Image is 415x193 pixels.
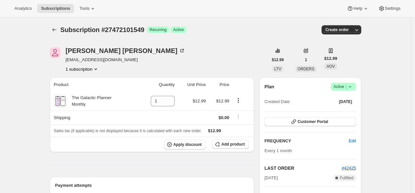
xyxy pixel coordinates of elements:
span: Edit [349,138,356,144]
button: Shipping actions [233,113,244,120]
span: Created Date [265,98,290,105]
button: Product actions [233,97,244,104]
button: Analytics [10,4,36,13]
span: Help [353,6,362,11]
h2: Payment attempts [55,182,249,189]
span: AOV [326,64,335,69]
button: Edit [345,136,360,146]
span: Settings [385,6,401,11]
h2: LAST ORDER [265,165,342,171]
h2: FREQUENCY [265,138,349,144]
button: #42425 [342,165,356,171]
span: [EMAIL_ADDRESS][DOMAIN_NAME] [66,57,185,63]
span: [DATE] [265,175,278,181]
button: Tools [75,4,100,13]
span: Add product [221,142,245,147]
button: Subscriptions [50,25,59,34]
button: $12.99 [268,55,288,64]
span: Active [173,27,184,32]
span: | [346,84,347,89]
button: Apply discount [164,140,206,149]
h2: Plan [265,83,274,90]
th: Unit Price [177,78,208,92]
span: Sales tax (if applicable) is not displayed because it is calculated with each new order. [54,129,202,133]
th: Price [208,78,231,92]
span: [DATE] [339,99,352,104]
button: 1 [301,55,311,64]
span: ORDERS [298,67,314,71]
span: Apply discount [173,142,202,147]
span: $0.00 [219,115,229,120]
a: #42425 [342,166,356,170]
span: Every 1 month [265,148,292,153]
img: product img [54,95,66,108]
button: Help [343,4,373,13]
div: The Galactic Planner [67,95,111,108]
span: $12.99 [216,98,229,103]
th: Shipping [50,110,138,125]
span: Recurring [149,27,167,32]
span: Create order [326,27,349,32]
span: Subscriptions [41,6,70,11]
button: Settings [374,4,405,13]
button: Customer Portal [265,117,356,126]
span: 1 [305,57,307,62]
span: Customer Portal [298,119,328,124]
button: Subscriptions [37,4,74,13]
th: Quantity [138,78,177,92]
button: Create order [322,25,353,34]
span: Fulfilled [340,175,353,181]
span: LTV [274,67,281,71]
button: Add product [212,140,248,149]
span: $12.99 [208,128,221,133]
span: Tools [79,6,89,11]
th: Product [50,78,138,92]
span: $12.99 [272,57,284,62]
button: [DATE] [335,97,356,106]
button: Product actions [66,66,99,72]
span: Jayaprada brower [50,47,60,58]
small: Monthly [72,102,86,107]
div: [PERSON_NAME] [PERSON_NAME] [66,47,185,54]
span: Active [333,83,353,90]
span: Analytics [14,6,32,11]
span: Subscription #27472101549 [60,26,144,33]
span: $12.99 [324,55,337,62]
span: $12.99 [193,98,206,103]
